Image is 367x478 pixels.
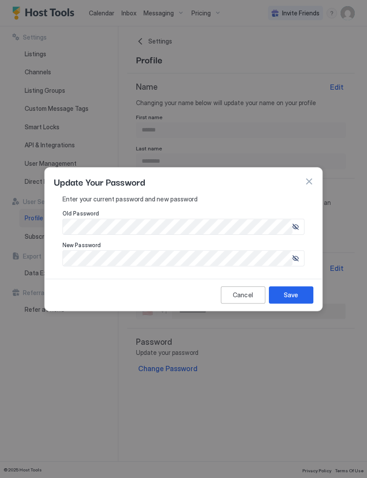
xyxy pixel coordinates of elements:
input: Input Field [63,251,292,266]
input: Input Field [63,219,292,234]
iframe: Intercom live chat [9,448,30,469]
button: Save [269,286,313,303]
span: Old Password [62,210,99,217]
span: New Password [62,241,101,248]
div: Cancel [233,290,253,299]
button: Cancel [221,286,265,303]
span: Update Your Password [54,175,145,188]
span: Enter your current password and new password [62,195,304,203]
div: Save [284,290,298,299]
